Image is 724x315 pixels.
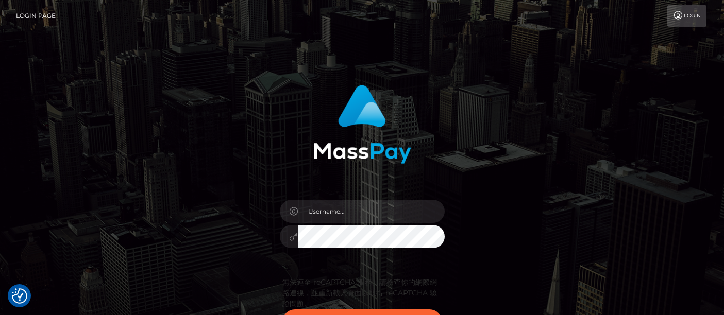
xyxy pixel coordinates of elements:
img: MassPay Login [313,85,411,164]
div: 無法連至 reCAPTCHA 服務。請檢查你的網際網路連線，並重新載入頁面以取得 reCAPTCHA 驗證問題。 [282,277,442,309]
input: Username... [298,200,445,223]
button: Consent Preferences [12,288,27,304]
a: Login [667,5,706,27]
img: Revisit consent button [12,288,27,304]
a: Login Page [16,5,56,27]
